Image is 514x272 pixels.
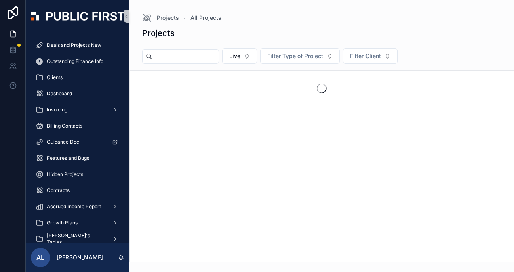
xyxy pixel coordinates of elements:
[190,14,221,22] a: All Projects
[31,119,124,133] a: Billing Contacts
[47,220,78,226] span: Growth Plans
[47,42,101,48] span: Deals and Projects New
[47,58,103,65] span: Outstanding Finance Info
[31,54,124,69] a: Outstanding Finance Info
[47,171,83,178] span: Hidden Projects
[31,167,124,182] a: Hidden Projects
[47,232,106,245] span: [PERSON_NAME]'s Tables
[222,48,257,64] button: Select Button
[47,155,89,161] span: Features and Bugs
[267,52,323,60] span: Filter Type of Project
[47,123,82,129] span: Billing Contacts
[229,52,240,60] span: Live
[31,199,124,214] a: Accrued Income Report
[31,103,124,117] a: Invoicing
[47,139,79,145] span: Guidance Doc
[47,74,63,81] span: Clients
[142,27,175,39] h1: Projects
[31,232,124,246] a: [PERSON_NAME]'s Tables
[142,13,179,23] a: Projects
[343,48,398,64] button: Select Button
[31,12,124,21] img: App logo
[157,14,179,22] span: Projects
[31,70,124,85] a: Clients
[31,216,124,230] a: Growth Plans
[31,135,124,149] a: Guidance Doc
[26,32,129,243] div: scrollable content
[47,107,67,113] span: Invoicing
[31,151,124,165] a: Features and Bugs
[36,253,44,262] span: AL
[47,203,101,210] span: Accrued Income Report
[350,52,381,60] span: Filter Client
[57,253,103,262] p: [PERSON_NAME]
[31,86,124,101] a: Dashboard
[260,48,340,64] button: Select Button
[47,187,70,194] span: Contracts
[47,90,72,97] span: Dashboard
[31,183,124,198] a: Contracts
[31,38,124,52] a: Deals and Projects New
